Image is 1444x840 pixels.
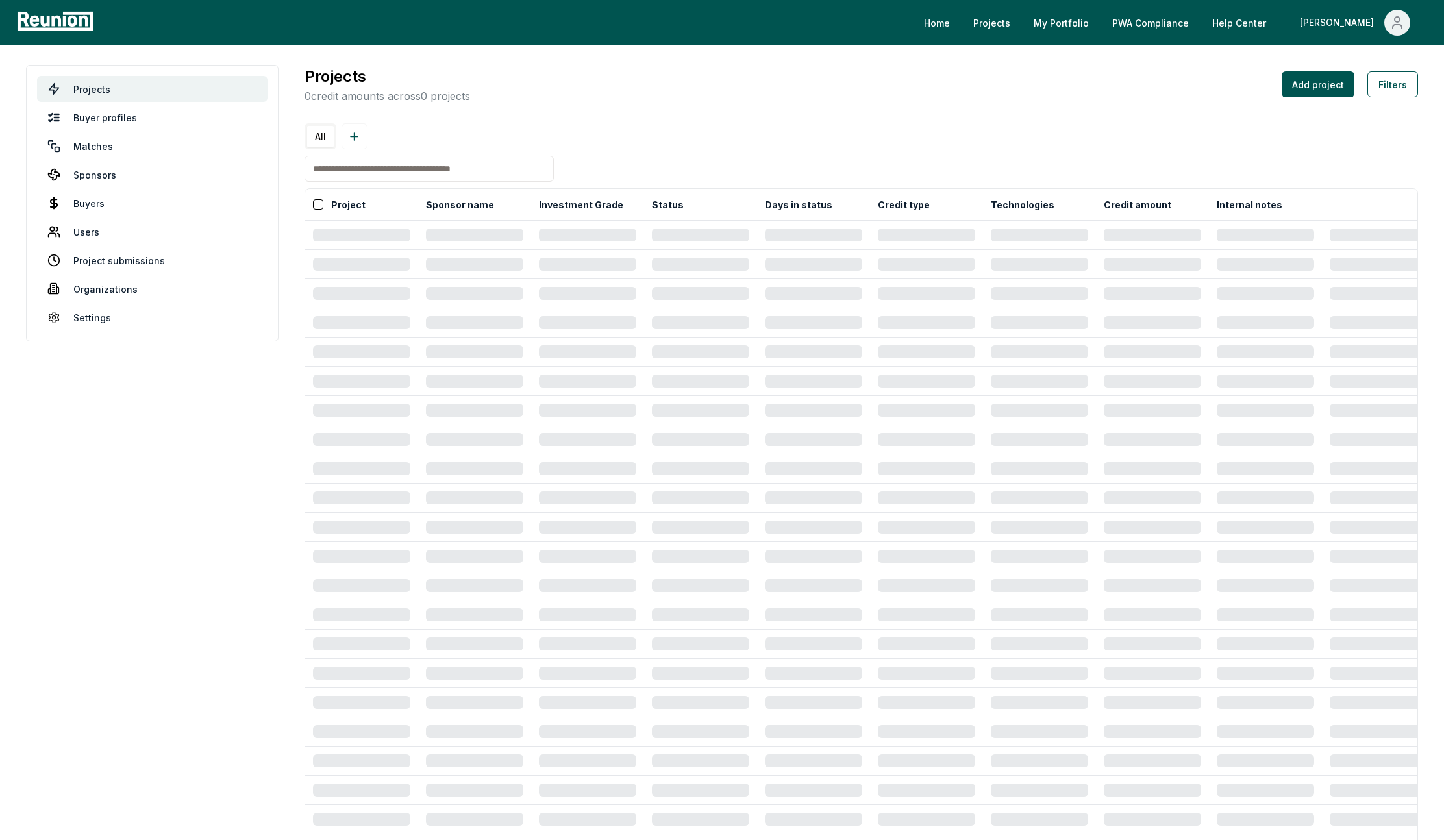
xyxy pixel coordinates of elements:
button: Sponsor name [423,191,497,217]
button: Internal notes [1214,191,1285,217]
a: Projects [37,76,268,102]
button: Investment Grade [536,191,626,217]
button: Project [329,191,368,217]
nav: Main [914,10,1431,36]
a: My Portfolio [1023,10,1099,36]
a: Buyers [37,190,268,216]
a: Buyer profiles [37,105,268,130]
button: Add project [1282,71,1354,97]
p: 0 credit amounts across 0 projects [305,88,470,104]
button: All [307,126,334,147]
button: Technologies [988,191,1057,217]
button: Credit amount [1101,191,1174,217]
a: PWA Compliance [1102,10,1199,36]
h3: Projects [305,65,470,88]
button: Filters [1367,71,1418,97]
button: Credit type [875,191,932,217]
button: Days in status [762,191,835,217]
a: Home [914,10,960,36]
a: Settings [37,304,268,330]
a: Organizations [37,276,268,302]
a: Sponsors [37,162,268,188]
a: Users [37,219,268,245]
a: Projects [963,10,1021,36]
button: [PERSON_NAME] [1289,10,1421,36]
a: Help Center [1202,10,1276,36]
div: [PERSON_NAME] [1300,10,1379,36]
a: Project submissions [37,247,268,273]
button: Status [649,191,686,217]
a: Matches [37,133,268,159]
